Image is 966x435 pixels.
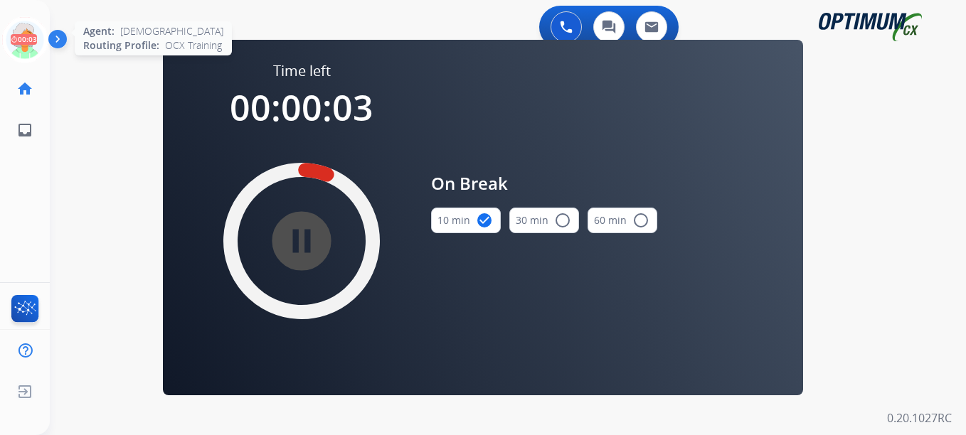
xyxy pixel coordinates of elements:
mat-icon: check_circle [476,212,493,229]
button: 60 min [588,208,657,233]
span: OCX Training [165,38,222,53]
mat-icon: radio_button_unchecked [554,212,571,229]
mat-icon: inbox [16,122,33,139]
span: On Break [431,171,657,196]
span: [DEMOGRAPHIC_DATA] [120,24,223,38]
mat-icon: radio_button_unchecked [632,212,649,229]
span: Routing Profile: [83,38,159,53]
p: 0.20.1027RC [887,409,952,426]
span: Time left [273,61,331,81]
mat-icon: home [16,80,33,97]
button: 30 min [509,208,579,233]
span: Agent: [83,24,115,38]
span: 00:00:03 [230,83,373,131]
button: 10 min [431,208,501,233]
mat-icon: pause_circle_filled [293,232,310,249]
